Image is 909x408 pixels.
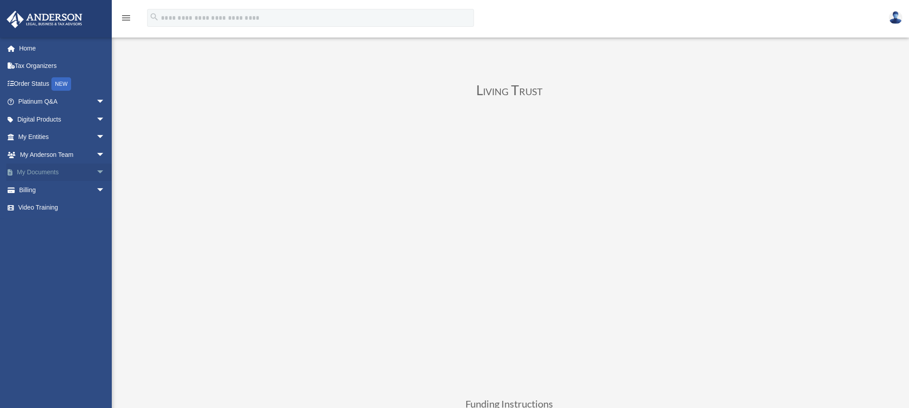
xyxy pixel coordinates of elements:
[121,16,131,23] a: menu
[96,181,114,199] span: arrow_drop_down
[6,146,118,164] a: My Anderson Teamarrow_drop_down
[6,57,118,75] a: Tax Organizers
[6,164,118,181] a: My Documentsarrow_drop_down
[6,110,118,128] a: Digital Productsarrow_drop_down
[149,12,159,22] i: search
[6,75,118,93] a: Order StatusNEW
[889,11,902,24] img: User Pic
[96,146,114,164] span: arrow_drop_down
[268,114,751,386] iframe: Living Trust Binder Review
[4,11,85,28] img: Anderson Advisors Platinum Portal
[6,39,118,57] a: Home
[6,181,118,199] a: Billingarrow_drop_down
[268,83,751,101] h3: Living Trust
[51,77,71,91] div: NEW
[96,164,114,182] span: arrow_drop_down
[96,93,114,111] span: arrow_drop_down
[96,110,114,129] span: arrow_drop_down
[6,93,118,111] a: Platinum Q&Aarrow_drop_down
[6,199,118,217] a: Video Training
[6,128,118,146] a: My Entitiesarrow_drop_down
[96,128,114,147] span: arrow_drop_down
[121,13,131,23] i: menu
